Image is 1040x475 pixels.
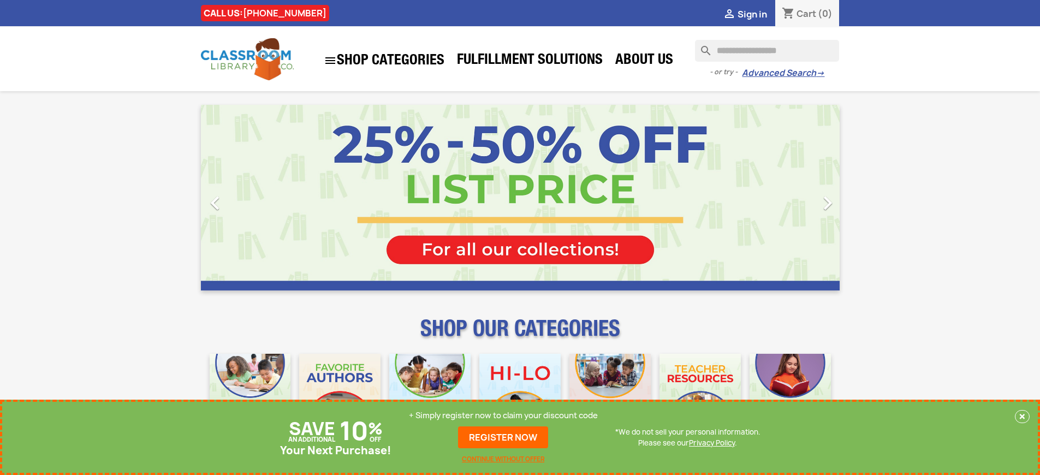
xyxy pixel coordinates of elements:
a: Previous [201,105,297,290]
input: Search [695,40,839,62]
i: shopping_cart [782,8,795,21]
div: CALL US: [201,5,329,21]
img: CLC_Bulk_Mobile.jpg [210,354,291,435]
i: search [695,40,708,53]
a:  Sign in [723,8,767,20]
span: - or try - [710,67,742,78]
i:  [814,189,841,217]
i:  [723,8,736,21]
img: CLC_Teacher_Resources_Mobile.jpg [659,354,741,435]
ul: Carousel container [201,105,840,290]
p: SHOP OUR CATEGORIES [201,325,840,345]
span: Cart [797,8,816,20]
img: CLC_HiLo_Mobile.jpg [479,354,561,435]
span: → [816,68,824,79]
a: Fulfillment Solutions [451,50,608,72]
img: CLC_Fiction_Nonfiction_Mobile.jpg [569,354,651,435]
a: Next [744,105,840,290]
i:  [324,54,337,67]
span: Sign in [738,8,767,20]
img: CLC_Dyslexia_Mobile.jpg [750,354,831,435]
a: [PHONE_NUMBER] [243,7,326,19]
a: Advanced Search→ [742,68,824,79]
img: CLC_Phonics_And_Decodables_Mobile.jpg [389,354,471,435]
img: Classroom Library Company [201,38,294,80]
i:  [201,189,229,217]
img: CLC_Favorite_Authors_Mobile.jpg [299,354,381,435]
a: SHOP CATEGORIES [318,49,450,73]
a: About Us [610,50,679,72]
span: (0) [818,8,833,20]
